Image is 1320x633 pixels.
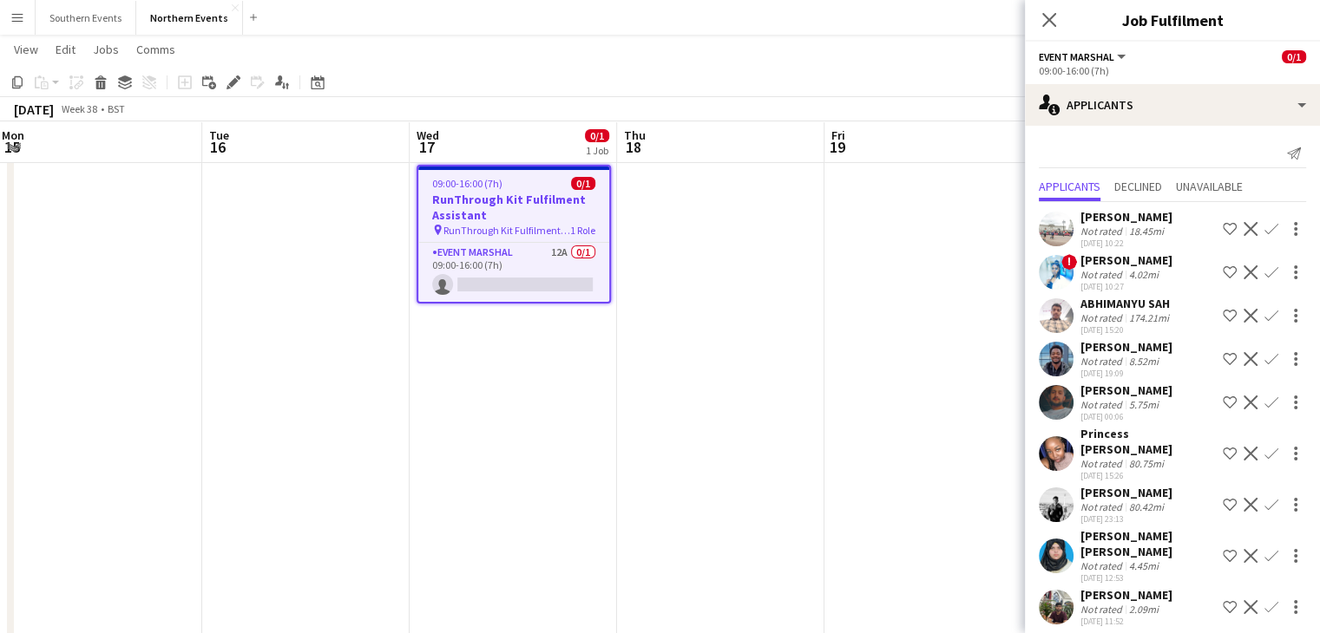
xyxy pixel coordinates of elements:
[418,243,609,302] app-card-role: Event Marshal12A0/109:00-16:00 (7h)
[1080,485,1172,500] div: [PERSON_NAME]
[1080,296,1172,311] div: ABHIMANYU SAH
[1080,398,1126,411] div: Not rated
[108,102,125,115] div: BST
[1126,355,1162,368] div: 8.52mi
[586,144,608,157] div: 1 Job
[136,42,175,57] span: Comms
[414,137,439,157] span: 17
[1039,50,1114,63] span: Event Marshal
[1080,572,1216,584] div: [DATE] 12:53
[1126,559,1162,572] div: 4.45mi
[1080,268,1126,281] div: Not rated
[86,38,126,61] a: Jobs
[2,127,24,143] span: Mon
[570,224,595,237] span: 1 Role
[49,38,82,61] a: Edit
[443,224,570,237] span: RunThrough Kit Fulfilment Assistant
[1080,339,1172,355] div: [PERSON_NAME]
[829,137,845,157] span: 19
[1080,559,1126,572] div: Not rated
[1126,398,1162,411] div: 5.75mi
[1080,426,1216,457] div: Princess [PERSON_NAME]
[1126,225,1167,238] div: 18.45mi
[1126,500,1167,513] div: 80.42mi
[1080,324,1172,336] div: [DATE] 15:20
[1080,500,1126,513] div: Not rated
[14,42,38,57] span: View
[36,1,136,35] button: Southern Events
[417,165,611,303] app-job-card: 09:00-16:00 (7h)0/1RunThrough Kit Fulfilment Assistant RunThrough Kit Fulfilment Assistant1 RoleE...
[1025,9,1320,31] h3: Job Fulfilment
[1080,368,1172,379] div: [DATE] 19:09
[1126,311,1172,324] div: 174.21mi
[417,127,439,143] span: Wed
[831,127,845,143] span: Fri
[1080,281,1172,292] div: [DATE] 10:27
[57,102,101,115] span: Week 38
[418,192,609,223] h3: RunThrough Kit Fulfilment Assistant
[14,101,54,118] div: [DATE]
[1080,528,1216,559] div: [PERSON_NAME] [PERSON_NAME]
[56,42,76,57] span: Edit
[1176,180,1243,193] span: Unavailable
[1080,603,1126,616] div: Not rated
[129,38,182,61] a: Comms
[1080,587,1172,603] div: [PERSON_NAME]
[1080,252,1172,268] div: [PERSON_NAME]
[7,38,45,61] a: View
[1039,50,1128,63] button: Event Marshal
[207,137,229,157] span: 16
[1080,311,1126,324] div: Not rated
[621,137,646,157] span: 18
[93,42,119,57] span: Jobs
[1126,457,1167,470] div: 80.75mi
[571,177,595,190] span: 0/1
[209,127,229,143] span: Tue
[1039,64,1306,77] div: 09:00-16:00 (7h)
[624,127,646,143] span: Thu
[1080,457,1126,470] div: Not rated
[1080,238,1172,249] div: [DATE] 10:22
[432,177,502,190] span: 09:00-16:00 (7h)
[1126,603,1162,616] div: 2.09mi
[1039,180,1100,193] span: Applicants
[1126,268,1162,281] div: 4.02mi
[1061,254,1077,270] span: !
[585,129,609,142] span: 0/1
[1080,411,1172,422] div: [DATE] 00:06
[1080,616,1172,627] div: [DATE] 11:52
[136,1,243,35] button: Northern Events
[1080,225,1126,238] div: Not rated
[1080,355,1126,368] div: Not rated
[1080,513,1172,525] div: [DATE] 23:13
[1080,382,1172,398] div: [PERSON_NAME]
[1282,50,1306,63] span: 0/1
[1080,209,1172,225] div: [PERSON_NAME]
[1025,84,1320,126] div: Applicants
[1080,470,1216,481] div: [DATE] 15:26
[1114,180,1162,193] span: Declined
